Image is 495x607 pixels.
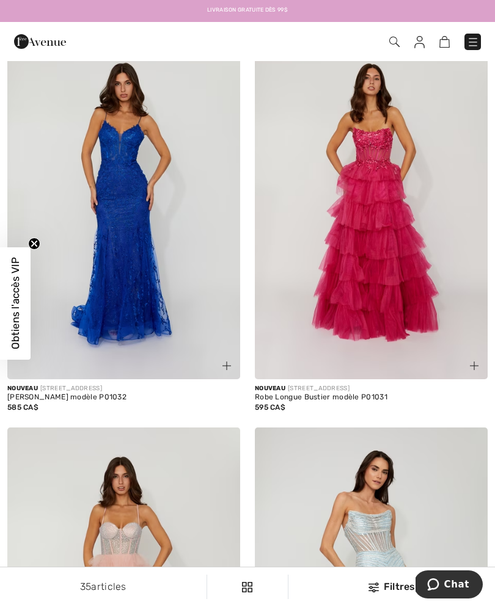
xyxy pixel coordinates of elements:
div: [STREET_ADDRESS] [7,384,240,393]
div: Filtres [296,580,488,594]
span: Nouveau [7,385,38,392]
span: 595 CA$ [255,403,285,412]
img: Robe Sirène Élegante modèle P01032. Royal [7,31,240,380]
a: 1ère Avenue [14,35,66,46]
iframe: Ouvre un widget dans lequel vous pouvez chatter avec l’un de nos agents [416,570,483,601]
img: Mes infos [414,36,425,48]
span: Obtiens l'accès VIP [9,258,21,350]
span: 585 CA$ [7,403,38,412]
img: 1ère Avenue [14,29,66,54]
img: plus_v2.svg [470,362,479,370]
img: Filtres [369,583,379,592]
img: Panier d'achat [439,36,450,48]
img: plus_v2.svg [222,362,231,370]
span: Nouveau [255,385,285,392]
a: Livraison gratuite dès 99$ [207,6,288,15]
span: 35 [80,581,92,592]
img: Robe Longue Bustier modèle P01031. Rose [255,31,488,380]
div: [PERSON_NAME] modèle P01032 [7,393,240,402]
div: Robe Longue Bustier modèle P01031 [255,393,488,402]
img: Recherche [389,37,400,47]
button: Close teaser [28,238,40,250]
div: [STREET_ADDRESS] [255,384,488,393]
img: Filtres [242,582,252,592]
img: Menu [467,36,479,48]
